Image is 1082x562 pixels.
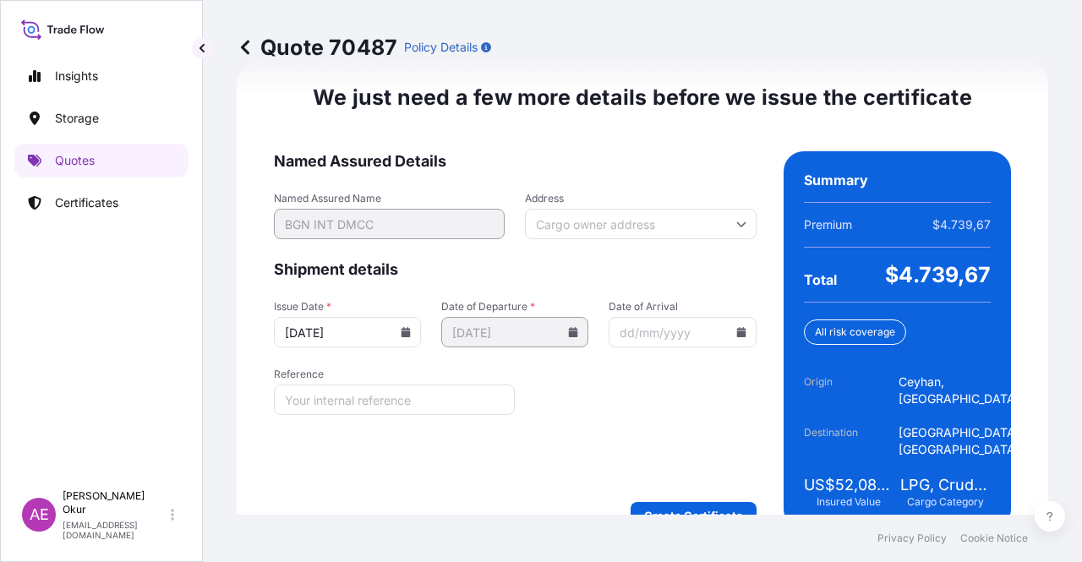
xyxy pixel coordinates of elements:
span: Shipment details [274,259,757,280]
span: We just need a few more details before we issue the certificate [313,84,972,111]
span: Insured Value [817,495,881,509]
input: dd/mm/yyyy [609,317,756,347]
span: Named Assured Name [274,192,505,205]
span: Summary [804,172,868,188]
span: Named Assured Details [274,151,757,172]
input: Your internal reference [274,385,515,415]
p: [PERSON_NAME] Okur [63,489,167,516]
p: Quotes [55,152,95,169]
input: dd/mm/yyyy [274,317,421,347]
span: Date of Departure [441,300,588,314]
span: Reference [274,368,515,381]
a: Privacy Policy [877,532,947,545]
span: Ceyhan, [GEOGRAPHIC_DATA] [899,374,1023,407]
p: Storage [55,110,99,127]
span: Issue Date [274,300,421,314]
span: Origin [804,374,899,407]
p: [EMAIL_ADDRESS][DOMAIN_NAME] [63,520,167,540]
button: Create Certificate [631,502,757,529]
p: Create Certificate [644,507,743,524]
span: AE [30,506,49,523]
span: US$52,084,310.11 [804,475,894,495]
input: dd/mm/yyyy [441,317,588,347]
a: Insights [14,59,189,93]
span: Date of Arrival [609,300,756,314]
div: All risk coverage [804,319,906,345]
span: Destination [804,424,899,458]
input: Cargo owner address [525,209,756,239]
a: Quotes [14,144,189,177]
p: Quote 70487 [237,34,397,61]
span: Address [525,192,756,205]
a: Storage [14,101,189,135]
span: LPG, Crude Oil, Utility Fuel, Mid Distillates and Specialities, Fertilisers [900,475,991,495]
a: Certificates [14,186,189,220]
p: Policy Details [404,39,478,56]
span: Cargo Category [907,495,984,509]
a: Cookie Notice [960,532,1028,545]
span: [GEOGRAPHIC_DATA], [GEOGRAPHIC_DATA] [899,424,1023,458]
span: Premium [804,216,852,233]
span: $4.739,67 [885,261,991,288]
p: Insights [55,68,98,85]
p: Certificates [55,194,118,211]
span: $4.739,67 [932,216,991,233]
span: Total [804,271,837,288]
